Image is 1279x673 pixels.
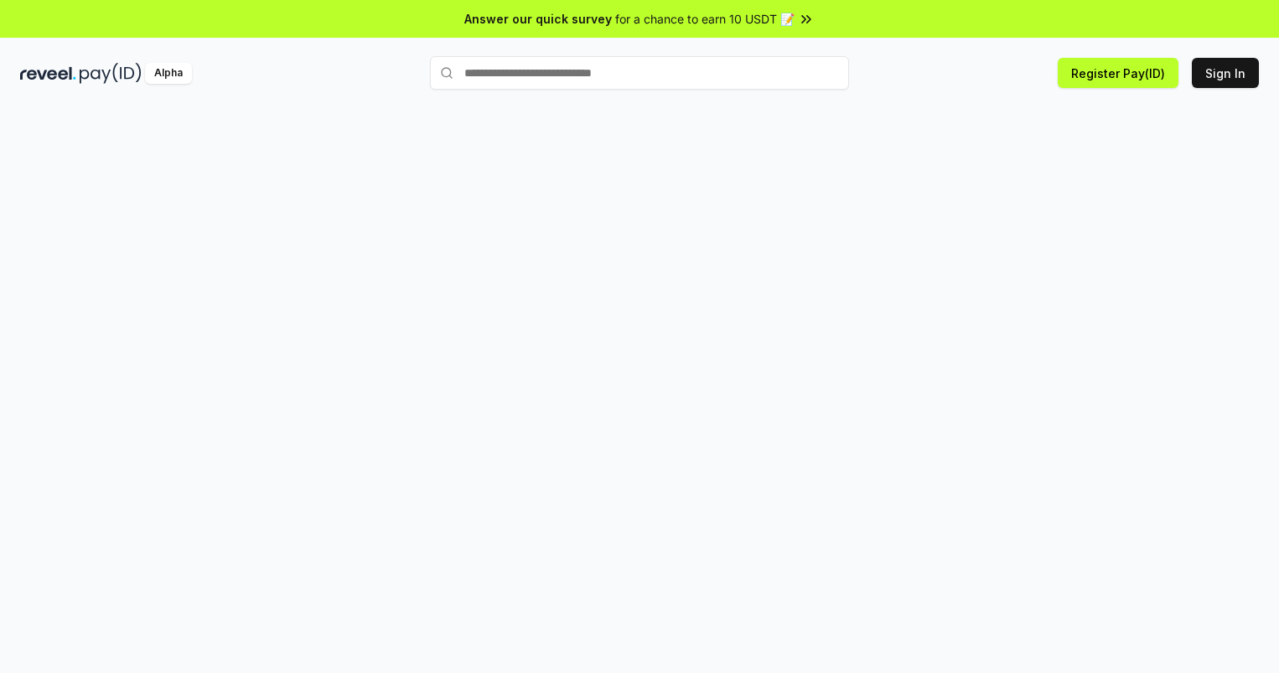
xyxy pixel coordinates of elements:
[1058,58,1178,88] button: Register Pay(ID)
[20,63,76,84] img: reveel_dark
[145,63,192,84] div: Alpha
[80,63,142,84] img: pay_id
[1192,58,1259,88] button: Sign In
[464,10,612,28] span: Answer our quick survey
[615,10,795,28] span: for a chance to earn 10 USDT 📝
